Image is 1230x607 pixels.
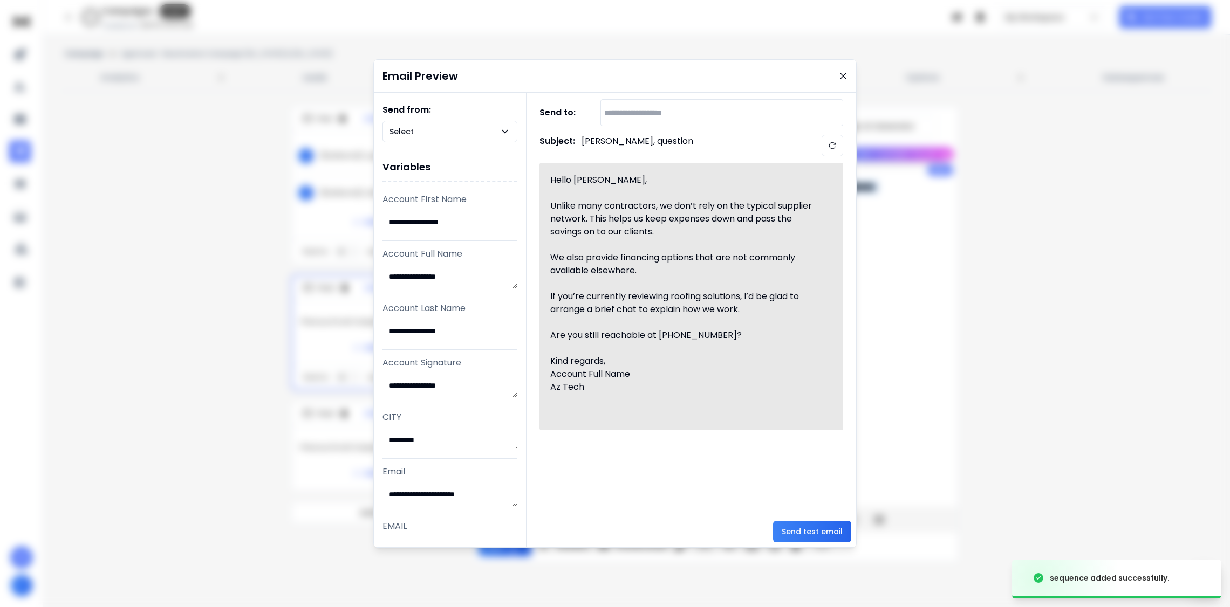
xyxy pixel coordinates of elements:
p: CITY [382,411,517,424]
p: Account Last Name [382,302,517,315]
p: Account Full Name [382,247,517,260]
h1: Subject: [539,135,575,156]
h1: Send to: [539,106,583,119]
p: Email [382,465,517,478]
h1: Variables [382,153,517,182]
div: We also provide financing options that are not commonly available elsewhere. [550,251,820,277]
button: Send test email [773,521,851,542]
p: [PERSON_NAME], question [582,135,693,156]
h1: Send from: [382,104,517,116]
div: sequence added successfully. [1050,572,1170,583]
p: EMAIL [382,520,517,533]
h1: Email Preview [382,68,458,84]
p: Account First Name [382,193,517,206]
div: Are you still reachable at [PHONE_NUMBER]? [550,329,820,342]
div: Unlike many contractors, we don’t rely on the typical supplier network. This helps us keep expens... [550,199,820,238]
p: Account Signature [382,356,517,369]
div: Hello [PERSON_NAME], [550,174,820,187]
div: Kind regards, Account Full Name Az Tech [550,355,820,394]
p: Select [389,126,418,137]
div: If you’re currently reviewing roofing solutions, I’d be glad to arrange a brief chat to explain h... [550,290,820,316]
